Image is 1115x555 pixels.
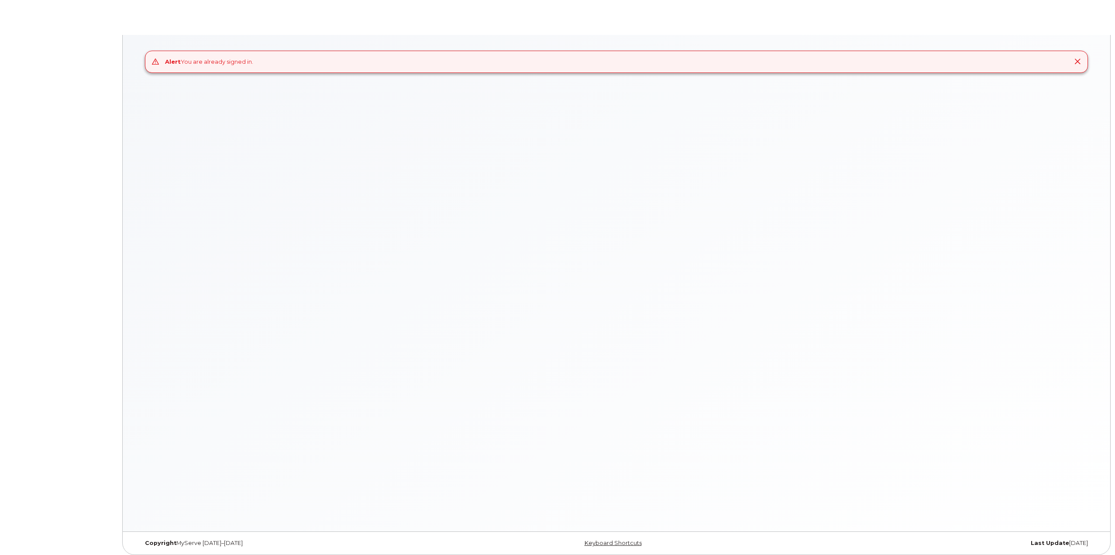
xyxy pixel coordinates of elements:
[165,58,181,65] strong: Alert
[1031,540,1069,546] strong: Last Update
[145,540,176,546] strong: Copyright
[165,58,253,66] div: You are already signed in.
[585,540,642,546] a: Keyboard Shortcuts
[138,540,457,547] div: MyServe [DATE]–[DATE]
[776,540,1094,547] div: [DATE]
